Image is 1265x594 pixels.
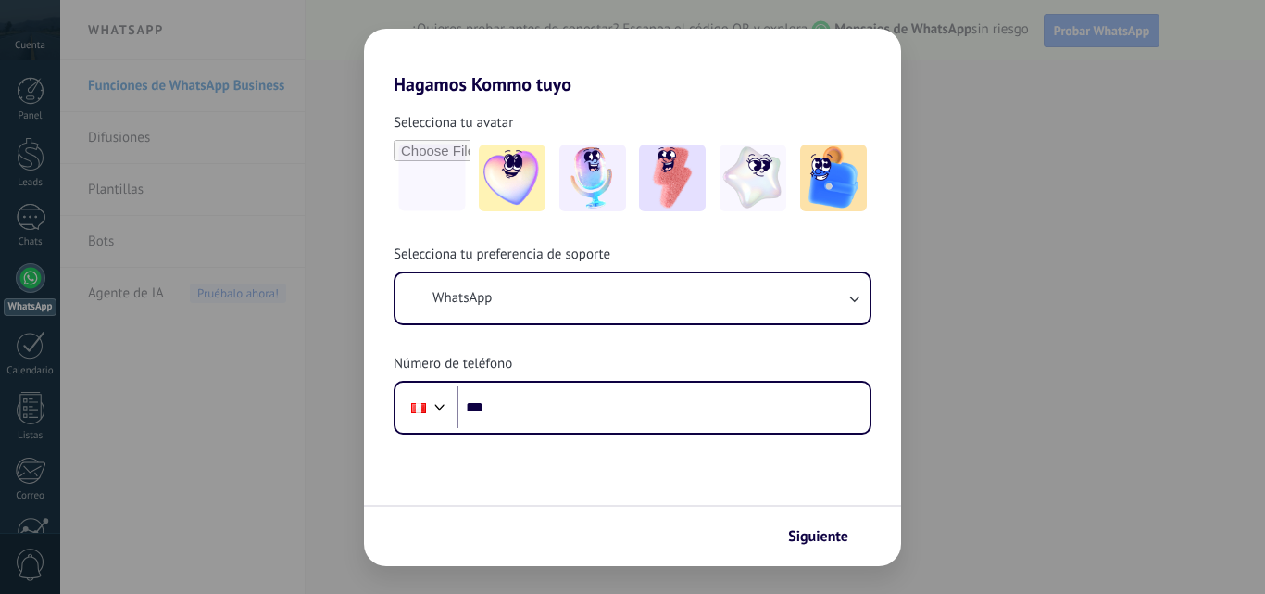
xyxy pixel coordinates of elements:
[401,388,436,427] div: Peru: + 51
[432,289,492,308] span: WhatsApp
[364,29,901,95] h2: Hagamos Kommo tuyo
[395,273,870,323] button: WhatsApp
[639,145,706,211] img: -3.jpeg
[788,530,848,543] span: Siguiente
[394,355,512,373] span: Número de teléfono
[800,145,867,211] img: -5.jpeg
[394,114,513,133] span: Selecciona tu avatar
[394,246,610,264] span: Selecciona tu preferencia de soporte
[559,145,626,211] img: -2.jpeg
[479,145,545,211] img: -1.jpeg
[720,145,786,211] img: -4.jpeg
[780,521,873,552] button: Siguiente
